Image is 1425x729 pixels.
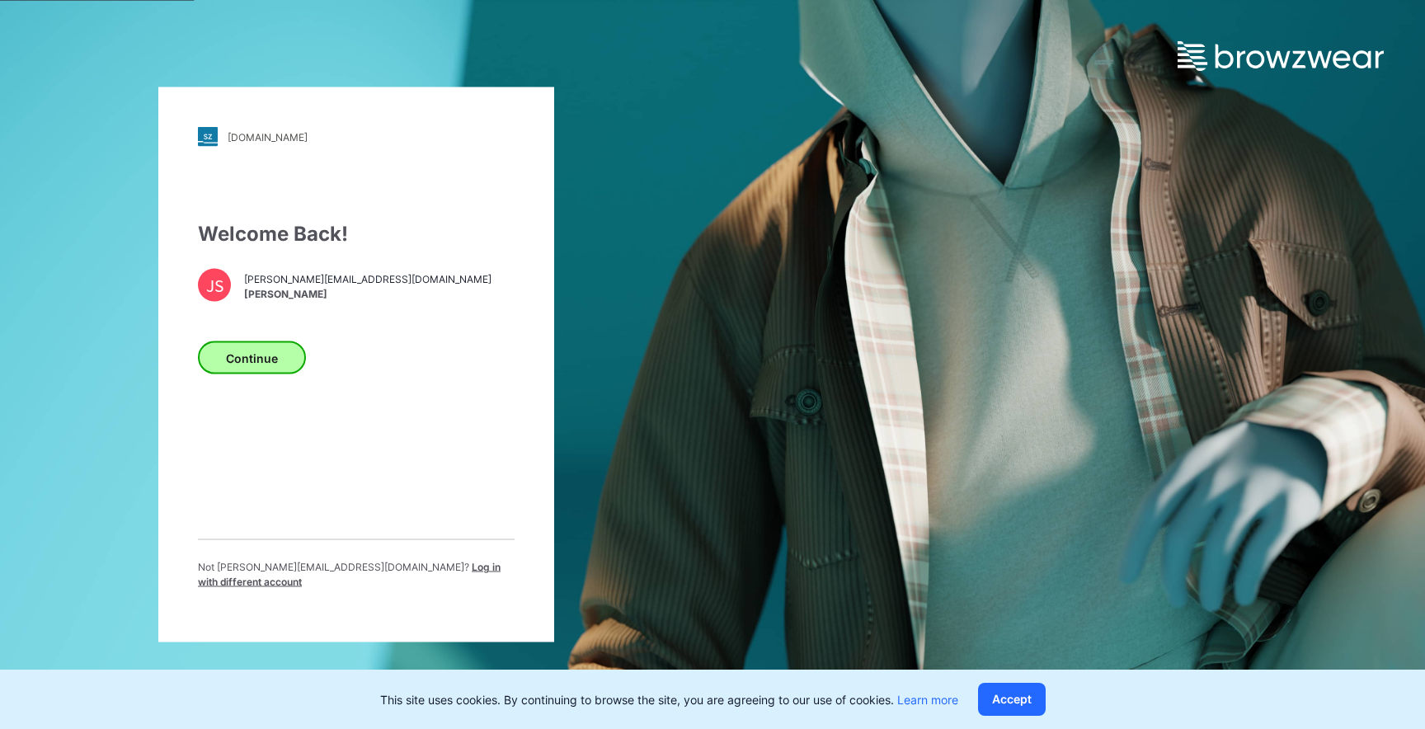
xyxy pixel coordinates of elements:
span: [PERSON_NAME][EMAIL_ADDRESS][DOMAIN_NAME] [244,271,491,286]
p: Not [PERSON_NAME][EMAIL_ADDRESS][DOMAIN_NAME] ? [198,560,515,590]
div: JS [198,269,231,302]
p: This site uses cookies. By continuing to browse the site, you are agreeing to our use of cookies. [380,691,958,708]
img: browzwear-logo.e42bd6dac1945053ebaf764b6aa21510.svg [1178,41,1384,71]
a: Learn more [897,693,958,707]
div: [DOMAIN_NAME] [228,130,308,143]
a: [DOMAIN_NAME] [198,127,515,147]
button: Accept [978,683,1046,716]
div: Welcome Back! [198,219,515,249]
button: Continue [198,341,306,374]
span: [PERSON_NAME] [244,286,491,301]
img: stylezone-logo.562084cfcfab977791bfbf7441f1a819.svg [198,127,218,147]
